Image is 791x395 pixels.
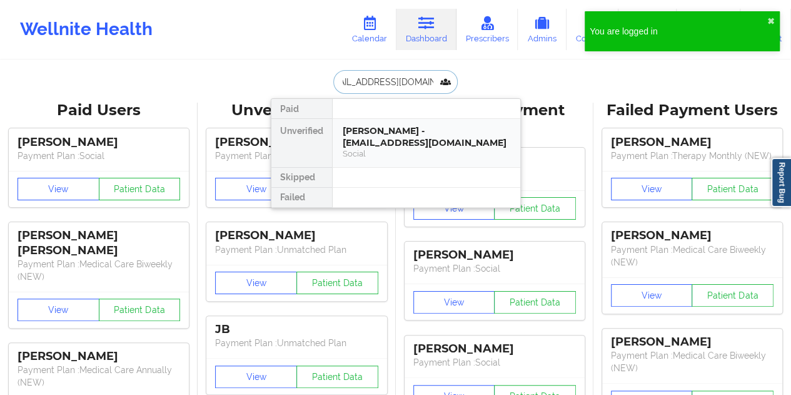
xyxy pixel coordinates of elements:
div: Paid [271,99,332,119]
div: Social [343,148,510,159]
button: Patient Data [296,272,378,294]
a: Dashboard [396,9,456,50]
div: [PERSON_NAME] - [EMAIL_ADDRESS][DOMAIN_NAME] [343,125,510,148]
div: [PERSON_NAME] [611,335,773,349]
div: [PERSON_NAME] [18,135,180,150]
button: Patient Data [99,299,181,321]
div: [PERSON_NAME] [611,135,773,150]
div: Unverified [271,119,332,168]
p: Payment Plan : Social [413,356,576,369]
p: Payment Plan : Medical Care Biweekly (NEW) [611,244,773,269]
div: [PERSON_NAME] [611,228,773,243]
button: View [413,197,495,220]
p: Payment Plan : Unmatched Plan [215,337,378,349]
p: Payment Plan : Therapy Monthly (NEW) [611,150,773,162]
button: View [611,178,693,200]
p: Payment Plan : Social [18,150,180,162]
div: [PERSON_NAME] [PERSON_NAME] [18,228,180,257]
button: Patient Data [692,284,773,307]
button: View [215,366,297,388]
a: Report Bug [771,158,791,207]
button: View [215,272,297,294]
div: [PERSON_NAME] [413,342,576,356]
p: Payment Plan : Unmatched Plan [215,150,378,162]
p: Payment Plan : Unmatched Plan [215,244,378,256]
div: [PERSON_NAME] [215,228,378,243]
button: Patient Data [494,291,576,314]
div: Skipped [271,168,332,188]
a: Coaches [567,9,618,50]
div: Paid Users [9,101,189,120]
button: Patient Data [296,366,378,388]
div: [PERSON_NAME] [18,349,180,364]
button: View [18,299,99,321]
p: Payment Plan : Medical Care Annually (NEW) [18,364,180,389]
div: Failed Payment Users [602,101,782,120]
button: View [611,284,693,307]
div: Failed [271,188,332,208]
button: Patient Data [99,178,181,200]
a: Calendar [343,9,396,50]
div: [PERSON_NAME] [215,135,378,150]
div: You are logged in [590,25,767,38]
div: Unverified Users [206,101,386,120]
button: Patient Data [692,178,773,200]
p: Payment Plan : Social [413,262,576,275]
p: Payment Plan : Medical Care Biweekly (NEW) [18,258,180,283]
button: close [767,16,775,26]
p: Payment Plan : Medical Care Biweekly (NEW) [611,349,773,374]
button: View [215,178,297,200]
a: Prescribers [456,9,518,50]
a: Admins [518,9,567,50]
button: View [18,178,99,200]
div: [PERSON_NAME] [413,248,576,262]
div: JB [215,322,378,337]
button: Patient Data [494,197,576,220]
button: View [413,291,495,314]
